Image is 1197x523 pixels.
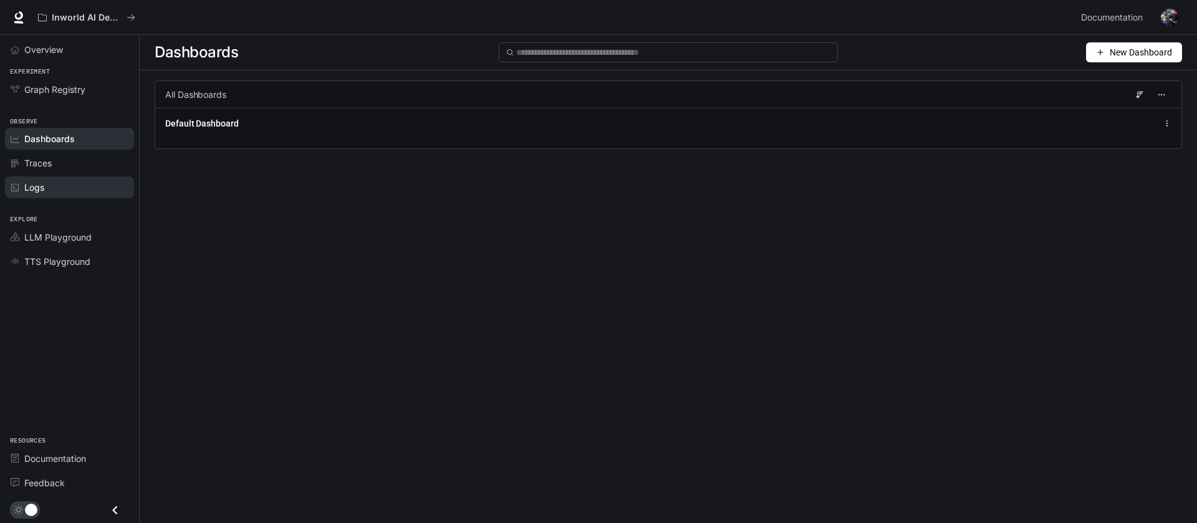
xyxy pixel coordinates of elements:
button: All workspaces [32,5,141,30]
span: Feedback [24,476,65,489]
span: TTS Playground [24,255,90,268]
span: Documentation [1081,10,1143,26]
span: Documentation [24,452,86,465]
button: New Dashboard [1086,42,1182,62]
span: Dashboards [24,132,75,145]
a: TTS Playground [5,251,134,272]
a: Logs [5,176,134,198]
p: Inworld AI Demos [52,12,122,23]
a: Traces [5,152,134,174]
img: User avatar [1161,9,1178,26]
span: Logs [24,181,44,194]
button: Close drawer [101,497,129,523]
a: LLM Playground [5,226,134,248]
a: Feedback [5,472,134,494]
span: Dark mode toggle [25,502,37,516]
span: Graph Registry [24,83,85,96]
a: Graph Registry [5,79,134,100]
span: All Dashboards [165,89,226,101]
span: Overview [24,43,63,56]
a: Dashboards [5,128,134,150]
a: Overview [5,39,134,60]
span: Traces [24,156,52,170]
a: Documentation [5,448,134,469]
span: Dashboards [155,40,238,65]
button: User avatar [1157,5,1182,30]
span: New Dashboard [1110,46,1172,59]
a: Default Dashboard [165,117,239,130]
a: Documentation [1076,5,1152,30]
span: LLM Playground [24,231,92,244]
